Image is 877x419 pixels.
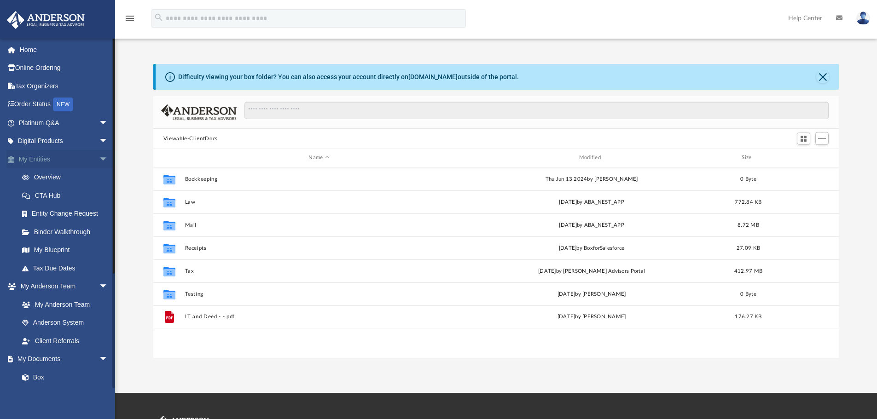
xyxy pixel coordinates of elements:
span: 176.27 KB [735,314,761,319]
a: Box [13,368,113,386]
div: [DATE] by [PERSON_NAME] [457,313,726,321]
div: [DATE] by ABA_NEST_APP [457,221,726,229]
button: Bookkeeping [185,176,453,182]
div: [DATE] by ABA_NEST_APP [457,198,726,206]
a: My Blueprint [13,241,117,259]
img: User Pic [856,11,870,25]
div: grid [153,167,839,358]
div: Size [730,154,767,162]
div: NEW [53,98,73,111]
a: Client Referrals [13,332,117,350]
button: Testing [185,291,453,297]
span: arrow_drop_down [99,132,117,151]
div: [DATE] by BoxforSalesforce [457,244,726,252]
a: CTA Hub [13,186,122,205]
span: 412.97 MB [734,268,762,273]
a: Platinum Q&Aarrow_drop_down [6,114,122,132]
a: [DOMAIN_NAME] [408,73,458,80]
a: Overview [13,168,122,187]
div: id [771,154,835,162]
span: 772.84 KB [735,199,761,204]
button: Receipts [185,245,453,251]
div: Modified [457,154,726,162]
a: My Anderson Teamarrow_drop_down [6,277,117,296]
i: search [154,12,164,23]
a: Digital Productsarrow_drop_down [6,132,122,150]
span: 8.72 MB [738,222,759,227]
div: [DATE] by [PERSON_NAME] Advisors Portal [457,267,726,275]
span: 27.09 KB [737,245,760,250]
span: arrow_drop_down [99,114,117,132]
a: Order StatusNEW [6,95,122,114]
button: Law [185,199,453,205]
input: Search files and folders [244,102,829,119]
img: Anderson Advisors Platinum Portal [4,11,87,29]
a: Home [6,40,122,59]
div: [DATE] by [PERSON_NAME] [457,290,726,298]
a: My Entitiesarrow_drop_down [6,150,122,168]
a: Entity Change Request [13,205,122,223]
a: My Anderson Team [13,295,113,314]
span: arrow_drop_down [99,350,117,369]
a: Meeting Minutes [13,386,117,405]
button: Tax [185,268,453,274]
i: menu [124,13,135,24]
a: Tax Due Dates [13,259,122,277]
button: Add [815,132,829,145]
a: Binder Walkthrough [13,223,122,241]
a: Online Ordering [6,59,122,77]
span: 0 Byte [740,176,756,181]
a: My Documentsarrow_drop_down [6,350,117,368]
div: id [157,154,180,162]
div: Thu Jun 13 2024 by [PERSON_NAME] [457,175,726,183]
a: menu [124,17,135,24]
a: Anderson System [13,314,117,332]
a: Tax Organizers [6,77,122,95]
span: 0 Byte [740,291,756,296]
button: Viewable-ClientDocs [163,135,218,143]
button: Switch to Grid View [797,132,811,145]
button: Mail [185,222,453,228]
div: Name [184,154,453,162]
span: arrow_drop_down [99,150,117,169]
button: Close [816,70,829,83]
span: arrow_drop_down [99,277,117,296]
div: Difficulty viewing your box folder? You can also access your account directly on outside of the p... [178,72,519,82]
button: LT and Deed - -.pdf [185,314,453,320]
